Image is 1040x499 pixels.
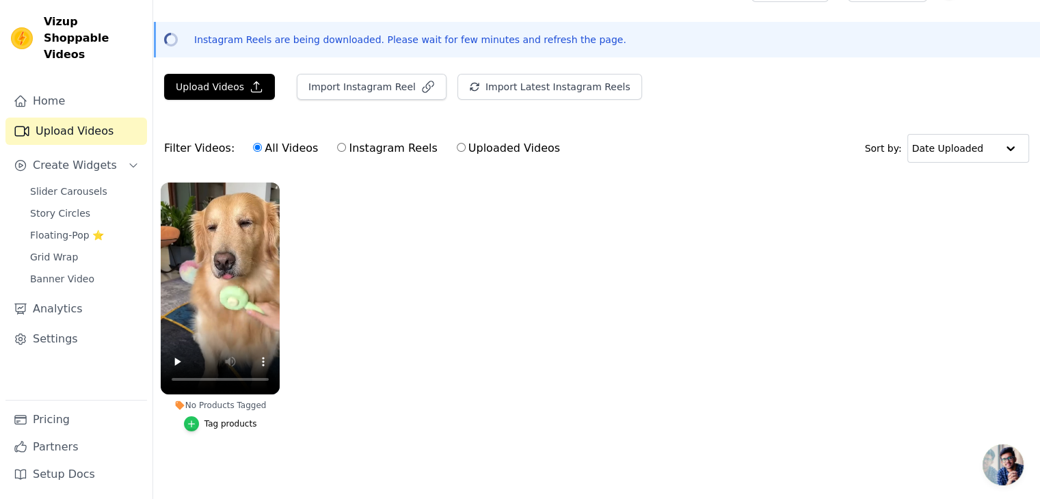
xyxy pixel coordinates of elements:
[336,139,438,157] label: Instagram Reels
[33,157,117,174] span: Create Widgets
[30,185,107,198] span: Slider Carousels
[253,143,262,152] input: All Videos
[252,139,319,157] label: All Videos
[30,250,78,264] span: Grid Wrap
[983,444,1024,485] a: Open chat
[5,152,147,179] button: Create Widgets
[30,228,104,242] span: Floating-Pop ⭐
[5,118,147,145] a: Upload Videos
[22,247,147,267] a: Grid Wrap
[297,74,446,100] button: Import Instagram Reel
[22,182,147,201] a: Slider Carousels
[194,33,626,46] p: Instagram Reels are being downloaded. Please wait for few minutes and refresh the page.
[164,74,275,100] button: Upload Videos
[22,204,147,223] a: Story Circles
[30,272,94,286] span: Banner Video
[30,206,90,220] span: Story Circles
[161,400,280,411] div: No Products Tagged
[5,87,147,115] a: Home
[184,416,257,431] button: Tag products
[457,143,466,152] input: Uploaded Videos
[22,269,147,288] a: Banner Video
[11,27,33,49] img: Vizup
[22,226,147,245] a: Floating-Pop ⭐
[457,74,642,100] button: Import Latest Instagram Reels
[164,133,568,164] div: Filter Videos:
[5,295,147,323] a: Analytics
[44,14,142,63] span: Vizup Shoppable Videos
[5,406,147,433] a: Pricing
[456,139,561,157] label: Uploaded Videos
[337,143,346,152] input: Instagram Reels
[865,134,1030,163] div: Sort by:
[5,433,147,461] a: Partners
[5,325,147,353] a: Settings
[204,418,257,429] div: Tag products
[5,461,147,488] a: Setup Docs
